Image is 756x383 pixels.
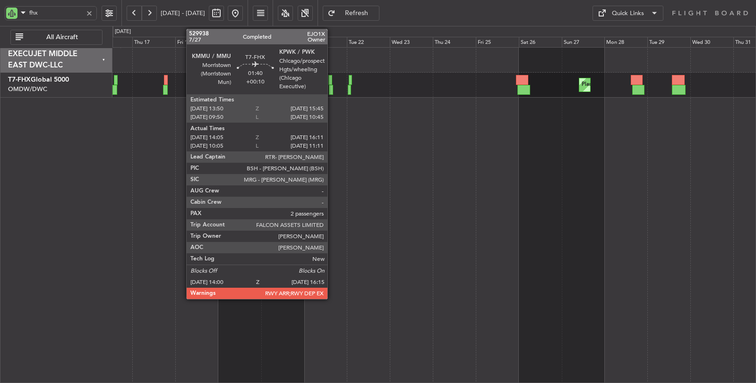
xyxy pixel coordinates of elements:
div: Mon 28 [604,37,647,48]
input: A/C (Reg. or Type) [29,6,83,20]
div: Sat 26 [519,37,562,48]
button: Refresh [323,6,379,21]
div: Tue 29 [647,37,690,48]
div: Sun 27 [562,37,605,48]
a: OMDW/DWC [8,85,47,93]
span: Refresh [337,10,376,17]
button: Quick Links [593,6,663,21]
div: Fri 25 [476,37,519,48]
span: [DATE] - [DATE] [161,9,205,17]
div: Thu 24 [433,37,476,48]
div: Sun 20 [261,37,304,48]
div: Wed 30 [690,37,733,48]
div: Quick Links [612,9,644,18]
div: Mon 21 [304,37,347,48]
span: T7-FHX [8,76,31,83]
div: [DATE] [115,28,131,36]
a: T7-FHXGlobal 5000 [8,76,69,83]
div: Thu 17 [132,37,175,48]
div: Wed 23 [390,37,433,48]
div: Planned Maint [GEOGRAPHIC_DATA] ([GEOGRAPHIC_DATA]) [582,78,730,92]
span: All Aircraft [25,34,99,41]
button: All Aircraft [10,30,103,45]
div: Fri 18 [175,37,218,48]
div: Sat 19 [218,37,261,48]
div: Tue 22 [347,37,390,48]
